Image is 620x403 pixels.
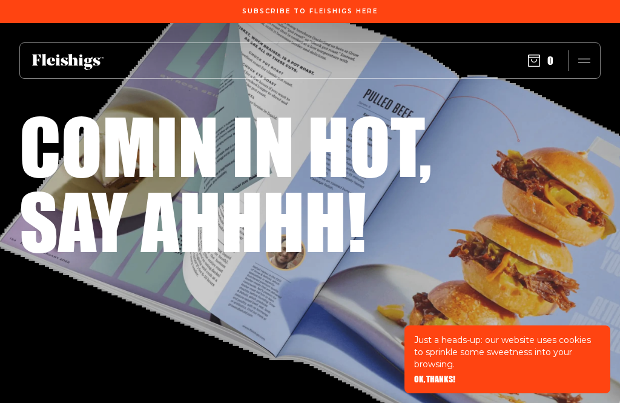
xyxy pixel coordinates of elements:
[19,108,432,183] h1: Comin in hot,
[528,54,553,67] button: 0
[242,8,378,15] span: Subscribe To Fleishigs Here
[240,8,380,14] a: Subscribe To Fleishigs Here
[414,334,601,370] p: Just a heads-up: our website uses cookies to sprinkle some sweetness into your browsing.
[414,375,455,384] button: OK, THANKS!
[19,183,366,258] h1: Say ahhhh!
